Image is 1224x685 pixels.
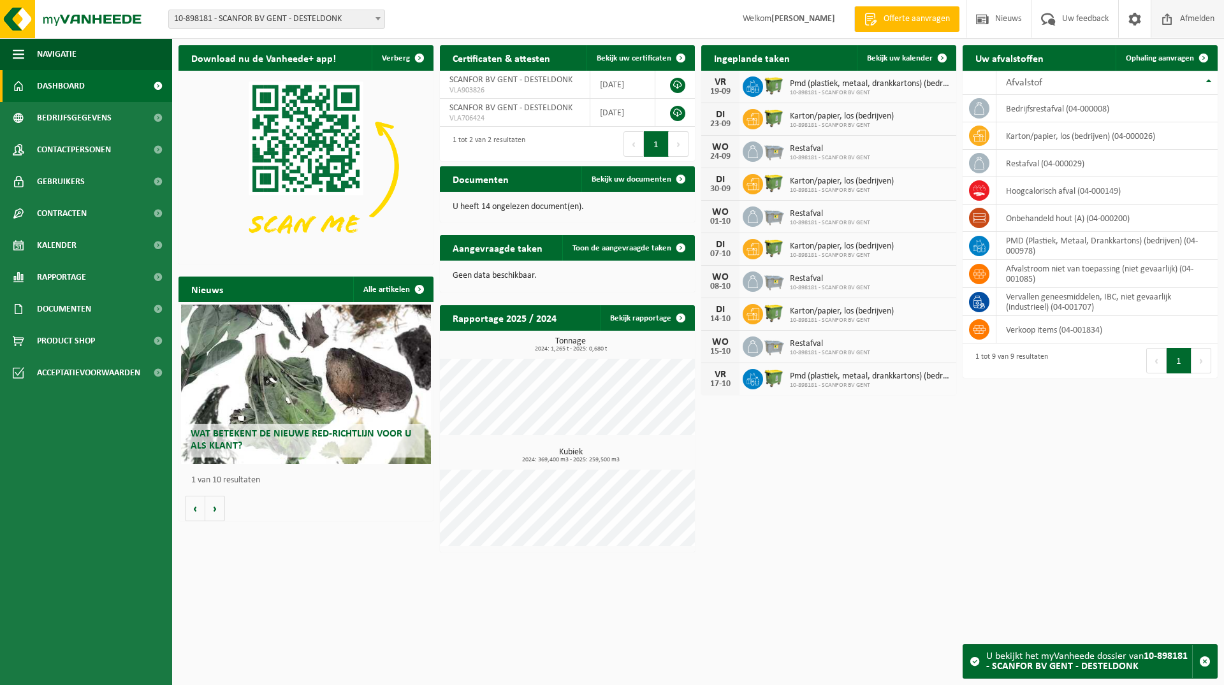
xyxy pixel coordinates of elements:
img: WB-1100-HPE-GN-50 [763,302,785,324]
span: 10-898181 - SCANFOR BV GENT [790,349,870,357]
div: DI [708,240,733,250]
span: Rapportage [37,261,86,293]
span: VLA706424 [449,113,580,124]
span: Navigatie [37,38,76,70]
img: WB-2500-GAL-GY-01 [763,205,785,226]
span: 10-898181 - SCANFOR BV GENT [790,252,894,259]
span: Contracten [37,198,87,229]
span: 10-898181 - SCANFOR BV GENT [790,154,870,162]
div: 30-09 [708,185,733,194]
span: 10-898181 - SCANFOR BV GENT - DESTELDONK [169,10,384,28]
td: PMD (Plastiek, Metaal, Drankkartons) (bedrijven) (04-000978) [996,232,1218,260]
a: Bekijk rapportage [600,305,694,331]
a: Offerte aanvragen [854,6,959,32]
h2: Aangevraagde taken [440,235,555,260]
img: WB-2500-GAL-GY-01 [763,335,785,356]
span: 2024: 369,400 m3 - 2025: 259,500 m3 [446,457,695,463]
button: Next [669,131,688,157]
span: Documenten [37,293,91,325]
h2: Download nu de Vanheede+ app! [178,45,349,70]
h2: Rapportage 2025 / 2024 [440,305,569,330]
img: WB-2500-GAL-GY-01 [763,140,785,161]
span: 10-898181 - SCANFOR BV GENT [790,219,870,227]
strong: 10-898181 - SCANFOR BV GENT - DESTELDONK [986,651,1188,672]
span: Wat betekent de nieuwe RED-richtlijn voor u als klant? [191,429,411,451]
span: 2024: 1,265 t - 2025: 0,680 t [446,346,695,352]
button: 1 [644,131,669,157]
img: WB-2500-GAL-GY-01 [763,270,785,291]
div: 24-09 [708,152,733,161]
span: VLA903826 [449,85,580,96]
span: 10-898181 - SCANFOR BV GENT - DESTELDONK [168,10,385,29]
a: Bekijk uw documenten [581,166,694,192]
td: verkoop items (04-001834) [996,316,1218,343]
span: Gebruikers [37,166,85,198]
span: Bekijk uw kalender [867,54,933,62]
a: Ophaling aanvragen [1116,45,1216,71]
span: Ophaling aanvragen [1126,54,1194,62]
span: Restafval [790,339,870,349]
span: Kalender [37,229,76,261]
div: 1 tot 2 van 2 resultaten [446,130,525,158]
span: Verberg [382,54,410,62]
a: Wat betekent de nieuwe RED-richtlijn voor u als klant? [181,305,431,464]
span: Bekijk uw certificaten [597,54,671,62]
img: Download de VHEPlus App [178,71,433,262]
div: 14-10 [708,315,733,324]
span: Afvalstof [1006,78,1042,88]
span: 10-898181 - SCANFOR BV GENT [790,89,950,97]
a: Toon de aangevraagde taken [562,235,694,261]
img: WB-1100-HPE-GN-50 [763,107,785,129]
div: DI [708,305,733,315]
span: Restafval [790,144,870,154]
div: 19-09 [708,87,733,96]
span: Karton/papier, los (bedrijven) [790,242,894,252]
div: VR [708,370,733,380]
img: WB-1100-HPE-GN-50 [763,75,785,96]
span: Product Shop [37,325,95,357]
span: 10-898181 - SCANFOR BV GENT [790,187,894,194]
span: SCANFOR BV GENT - DESTELDONK [449,75,572,85]
span: Karton/papier, los (bedrijven) [790,306,894,317]
p: U heeft 14 ongelezen document(en). [453,203,682,212]
span: Restafval [790,274,870,284]
h3: Tonnage [446,337,695,352]
span: Acceptatievoorwaarden [37,357,140,389]
div: DI [708,175,733,185]
div: 15-10 [708,347,733,356]
td: vervallen geneesmiddelen, IBC, niet gevaarlijk (industrieel) (04-001707) [996,288,1218,316]
h2: Documenten [440,166,521,191]
span: Bekijk uw documenten [592,175,671,184]
div: WO [708,337,733,347]
span: Karton/papier, los (bedrijven) [790,177,894,187]
button: Vorige [185,496,205,521]
div: 17-10 [708,380,733,389]
div: 23-09 [708,120,733,129]
img: WB-1100-HPE-GN-50 [763,237,785,259]
td: afvalstroom niet van toepassing (niet gevaarlijk) (04-001085) [996,260,1218,288]
button: Previous [623,131,644,157]
p: 1 van 10 resultaten [191,476,427,485]
span: Karton/papier, los (bedrijven) [790,112,894,122]
div: DI [708,110,733,120]
span: Dashboard [37,70,85,102]
img: WB-1100-HPE-GN-50 [763,172,785,194]
div: WO [708,142,733,152]
span: Offerte aanvragen [880,13,953,25]
a: Bekijk uw certificaten [586,45,694,71]
h2: Uw afvalstoffen [963,45,1056,70]
span: 10-898181 - SCANFOR BV GENT [790,382,950,389]
p: Geen data beschikbaar. [453,271,682,280]
div: VR [708,77,733,87]
strong: [PERSON_NAME] [771,14,835,24]
button: Next [1191,348,1211,373]
img: WB-1100-HPE-GN-50 [763,367,785,389]
div: U bekijkt het myVanheede dossier van [986,645,1192,678]
span: 10-898181 - SCANFOR BV GENT [790,284,870,292]
span: Restafval [790,209,870,219]
td: hoogcalorisch afval (04-000149) [996,177,1218,205]
h2: Certificaten & attesten [440,45,563,70]
h3: Kubiek [446,448,695,463]
button: Previous [1146,348,1167,373]
button: Volgende [205,496,225,521]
